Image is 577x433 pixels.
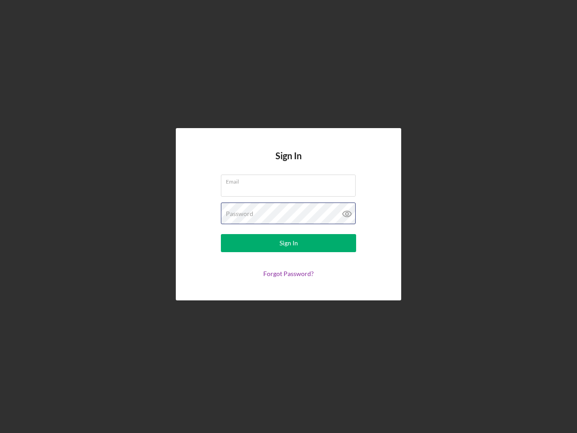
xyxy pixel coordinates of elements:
[226,210,253,217] label: Password
[221,234,356,252] button: Sign In
[226,175,356,185] label: Email
[275,151,302,175] h4: Sign In
[279,234,298,252] div: Sign In
[263,270,314,277] a: Forgot Password?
